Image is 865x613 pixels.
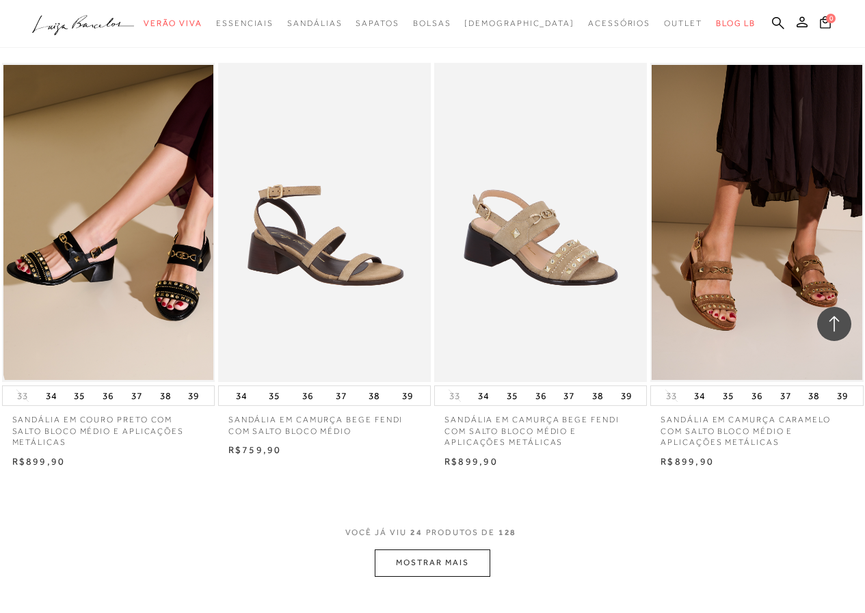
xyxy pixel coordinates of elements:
span: Essenciais [216,18,274,28]
a: SANDÁLIA EM CAMURÇA BEGE FENDI COM SALTO BLOCO MÉDIO E APLICAÇÕES METÁLICAS [434,406,647,448]
button: 34 [474,386,493,405]
span: Verão Viva [144,18,202,28]
button: 34 [42,386,61,405]
button: 36 [298,386,317,405]
span: R$899,90 [444,456,498,467]
img: SANDÁLIA EM COURO PRETO COM SALTO BLOCO MÉDIO E APLICAÇÕES METÁLICAS [3,65,213,380]
button: 39 [617,386,636,405]
button: 39 [833,386,852,405]
button: 38 [364,386,384,405]
span: 128 [498,528,517,537]
span: R$759,90 [228,444,282,455]
button: 39 [184,386,203,405]
a: categoryNavScreenReaderText [216,11,274,36]
a: categoryNavScreenReaderText [413,11,451,36]
a: noSubCategoriesText [464,11,574,36]
button: 34 [232,386,251,405]
a: SANDÁLIA EM COURO PRETO COM SALTO BLOCO MÉDIO E APLICAÇÕES METÁLICAS [2,406,215,448]
span: Sapatos [356,18,399,28]
button: 35 [265,386,284,405]
span: 0 [826,14,836,23]
button: 37 [776,386,795,405]
a: categoryNavScreenReaderText [356,11,399,36]
button: 37 [332,386,351,405]
button: 33 [445,390,464,403]
a: categoryNavScreenReaderText [287,11,342,36]
button: MOSTRAR MAIS [375,549,490,576]
img: SANDÁLIA EM CAMURÇA BEGE FENDI COM SALTO BLOCO MÉDIO E APLICAÇÕES METÁLICAS [436,65,646,380]
a: categoryNavScreenReaderText [144,11,202,36]
button: 34 [690,386,709,405]
button: 33 [662,390,681,403]
img: SANDÁLIA EM CAMURÇA CARAMELO COM SALTO BLOCO MÉDIO E APLICAÇÕES METÁLICAS [652,65,862,380]
a: SANDÁLIA EM CAMURÇA CARAMELO COM SALTO BLOCO MÉDIO E APLICAÇÕES METÁLICAS [650,406,863,448]
button: 38 [804,386,823,405]
button: 37 [127,386,146,405]
button: 38 [588,386,607,405]
span: R$899,90 [12,456,66,467]
span: Outlet [664,18,702,28]
a: SANDÁLIA EM COURO PRETO COM SALTO BLOCO MÉDIO E APLICAÇÕES METÁLICAS SANDÁLIA EM COURO PRETO COM ... [3,65,213,380]
span: Acessórios [588,18,650,28]
span: VOCÊ JÁ VIU PRODUTOS DE [345,528,520,537]
button: 35 [719,386,738,405]
a: categoryNavScreenReaderText [588,11,650,36]
a: BLOG LB [716,11,756,36]
button: 38 [156,386,175,405]
a: categoryNavScreenReaderText [664,11,702,36]
a: SANDÁLIA EM CAMURÇA BEGE FENDI COM SALTO BLOCO MÉDIO E APLICAÇÕES METÁLICAS SANDÁLIA EM CAMURÇA B... [436,65,646,380]
button: 39 [398,386,417,405]
button: 0 [816,15,835,33]
button: 37 [559,386,578,405]
button: 36 [531,386,550,405]
span: R$899,90 [661,456,714,467]
span: Bolsas [413,18,451,28]
span: Sandálias [287,18,342,28]
span: [DEMOGRAPHIC_DATA] [464,18,574,28]
a: SANDÁLIA EM CAMURÇA CARAMELO COM SALTO BLOCO MÉDIO E APLICAÇÕES METÁLICAS SANDÁLIA EM CAMURÇA CAR... [652,65,862,380]
button: 35 [70,386,89,405]
span: BLOG LB [716,18,756,28]
button: 33 [13,390,32,403]
a: SANDÁLIA EM CAMURÇA BEGE FENDI COM SALTO BLOCO MÉDIO SANDÁLIA EM CAMURÇA BEGE FENDI COM SALTO BLO... [219,65,429,380]
img: SANDÁLIA EM CAMURÇA BEGE FENDI COM SALTO BLOCO MÉDIO [219,65,429,380]
span: 24 [410,528,423,537]
button: 35 [503,386,522,405]
button: 36 [747,386,767,405]
button: 36 [98,386,118,405]
a: SANDÁLIA EM CAMURÇA BEGE FENDI COM SALTO BLOCO MÉDIO [218,406,431,437]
